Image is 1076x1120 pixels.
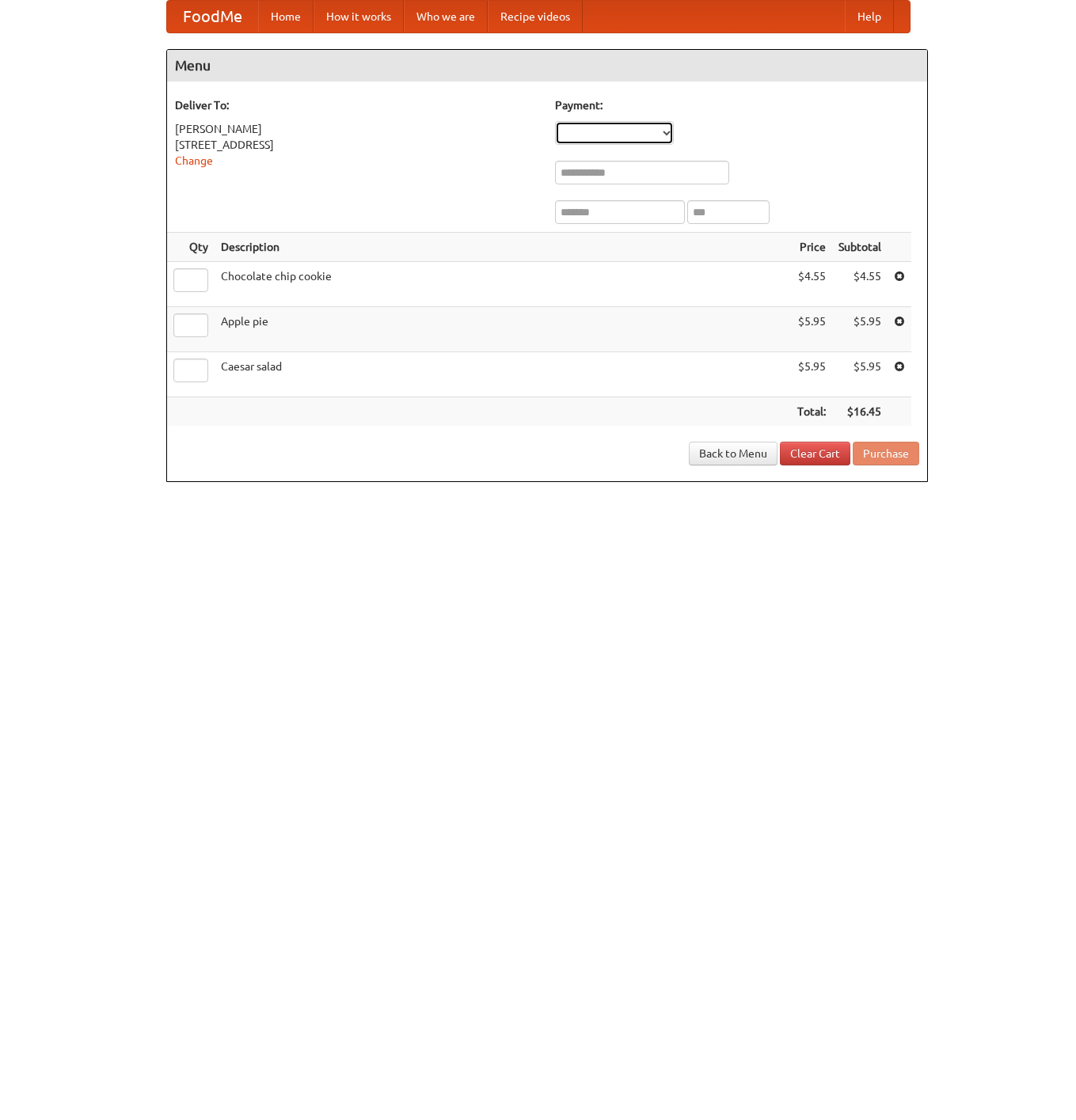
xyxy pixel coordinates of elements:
td: $5.95 [832,352,888,397]
td: $4.55 [791,262,832,307]
div: [PERSON_NAME] [175,121,539,137]
a: Back to Menu [689,442,778,465]
th: $16.45 [832,397,888,427]
th: Qty [167,233,215,262]
a: FoodMe [167,1,258,32]
a: Recipe videos [488,1,583,32]
a: Home [258,1,314,32]
td: Apple pie [215,307,791,352]
td: $5.95 [791,307,832,352]
a: Help [845,1,894,32]
a: Change [175,154,213,167]
button: Purchase [853,442,919,465]
td: $5.95 [832,307,888,352]
th: Description [215,233,791,262]
h5: Payment: [555,97,919,113]
td: Caesar salad [215,352,791,397]
td: $4.55 [832,262,888,307]
div: [STREET_ADDRESS] [175,137,539,153]
a: Clear Cart [780,442,850,465]
h4: Menu [167,50,927,82]
h5: Deliver To: [175,97,539,113]
th: Total: [791,397,832,427]
a: How it works [314,1,404,32]
th: Price [791,233,832,262]
td: $5.95 [791,352,832,397]
th: Subtotal [832,233,888,262]
td: Chocolate chip cookie [215,262,791,307]
a: Who we are [404,1,488,32]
